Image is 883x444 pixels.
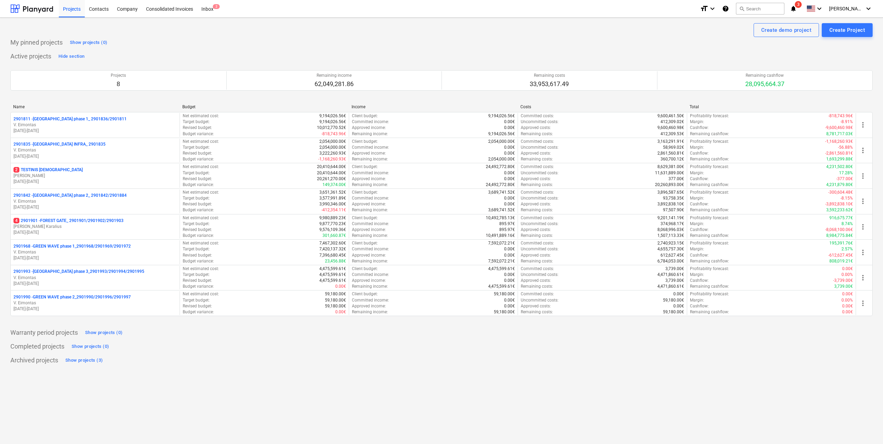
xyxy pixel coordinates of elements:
[520,104,684,109] div: Costs
[183,125,212,131] p: Revised budget :
[836,176,853,182] p: -377.00€
[521,246,558,252] p: Uncommitted costs :
[864,4,873,13] i: keyboard_arrow_down
[841,221,853,227] p: 8.74%
[183,246,210,252] p: Target budget :
[826,207,853,213] p: 3,592,233.62€
[690,258,729,264] p: Remaining cashflow :
[319,252,346,258] p: 7,396,680.45€
[826,131,853,137] p: 8,781,717.03€
[183,119,210,125] p: Target budget :
[663,207,684,213] p: 97,507.90€
[352,170,389,176] p: Committed income :
[690,252,709,258] p: Cashflow :
[319,113,346,119] p: 9,194,026.56€
[322,233,346,239] p: 301,660.87€
[13,173,177,179] p: [PERSON_NAME]
[504,246,515,252] p: 0.00€
[754,23,819,37] button: Create demo project
[838,145,853,150] p: -56.88%
[690,221,704,227] p: Margin :
[761,26,811,35] div: Create demo project
[690,195,704,201] p: Margin :
[657,125,684,131] p: 9,600,460.98€
[657,150,684,156] p: 2,861,560.81€
[13,281,177,287] p: [DATE] - [DATE]
[318,156,346,162] p: -1,168,260.93€
[183,258,214,264] p: Budget variance :
[690,125,709,131] p: Cashflow :
[13,167,177,185] div: 2TESTINIS [DEMOGRAPHIC_DATA][PERSON_NAME][DATE]-[DATE]
[504,272,515,278] p: 0.00€
[745,73,784,78] p: Remaining cashflow
[13,122,177,128] p: V. Eimontas
[488,113,515,119] p: 9,194,026.56€
[690,113,729,119] p: Profitability forecast :
[840,195,853,201] p: -8.15%
[183,272,210,278] p: Target budget :
[663,145,684,150] p: 58,969.02€
[826,182,853,188] p: 4,231,879.80€
[352,131,388,137] p: Remaining income :
[352,258,388,264] p: Remaining income :
[690,104,853,109] div: Total
[183,164,219,170] p: Net estimated cost :
[13,141,177,159] div: 2901835 -[GEOGRAPHIC_DATA] INFRA_ 2901835V. Eimontas[DATE]-[DATE]
[183,233,214,239] p: Budget variance :
[839,170,853,176] p: 17.28%
[690,240,729,246] p: Profitability forecast :
[319,150,346,156] p: 3,222,260.93€
[486,215,515,221] p: 10,492,785.13€
[690,272,704,278] p: Margin :
[13,294,131,300] p: 2901990 - GREEN WAVE phase 2_2901990/2901996/2901997
[315,73,354,78] p: Remaining income
[183,195,210,201] p: Target budget :
[319,227,346,233] p: 9,576,109.36€
[319,221,346,227] p: 9,877,770.23€
[352,227,386,233] p: Approved income :
[321,207,346,213] p: -412,354.11€
[13,218,19,223] span: 4
[825,227,853,233] p: -8,068,100.06€
[521,131,553,137] p: Remaining costs :
[825,201,853,207] p: -3,892,838.10€
[488,189,515,195] p: 3,689,741.52€
[352,240,378,246] p: Client budget :
[183,240,219,246] p: Net estimated cost :
[319,240,346,246] p: 7,467,302.60€
[352,164,378,170] p: Client budget :
[352,221,389,227] p: Committed income :
[690,150,709,156] p: Cashflow :
[352,246,389,252] p: Committed income :
[657,227,684,233] p: 8,068,996.03€
[657,139,684,145] p: 3,163,291.91€
[13,198,177,204] p: V. Eimontas
[183,252,212,258] p: Revised budget :
[13,300,177,306] p: V. Eimontas
[319,266,346,272] p: 4,475,599.61€
[13,167,19,173] span: 2
[72,343,109,351] div: Show projects (0)
[790,4,797,13] i: notifications
[352,201,386,207] p: Approved income :
[13,218,177,235] div: 42901901 -FOREST GATE_ 2901901/2901902/2901903[PERSON_NAME] Karalius[DATE]-[DATE]
[183,227,212,233] p: Revised budget :
[521,195,558,201] p: Uncommitted costs :
[13,128,177,134] p: [DATE] - [DATE]
[657,258,684,264] p: 6,784,053.00€
[521,233,553,239] p: Remaining costs :
[319,119,346,125] p: 9,194,026.56€
[829,26,865,35] div: Create Project
[848,411,883,444] iframe: Chat Widget
[859,172,867,180] span: more_vert
[183,182,214,188] p: Budget variance :
[722,4,729,13] i: Knowledge base
[841,272,853,278] p: 0.00%
[842,266,853,272] p: 0.00€
[352,125,386,131] p: Approved income :
[521,201,551,207] p: Approved costs :
[13,141,106,147] p: 2901835 - [GEOGRAPHIC_DATA] INFRA_ 2901835
[352,252,386,258] p: Approved income :
[690,233,729,239] p: Remaining cashflow :
[530,80,569,88] p: 33,953,617.49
